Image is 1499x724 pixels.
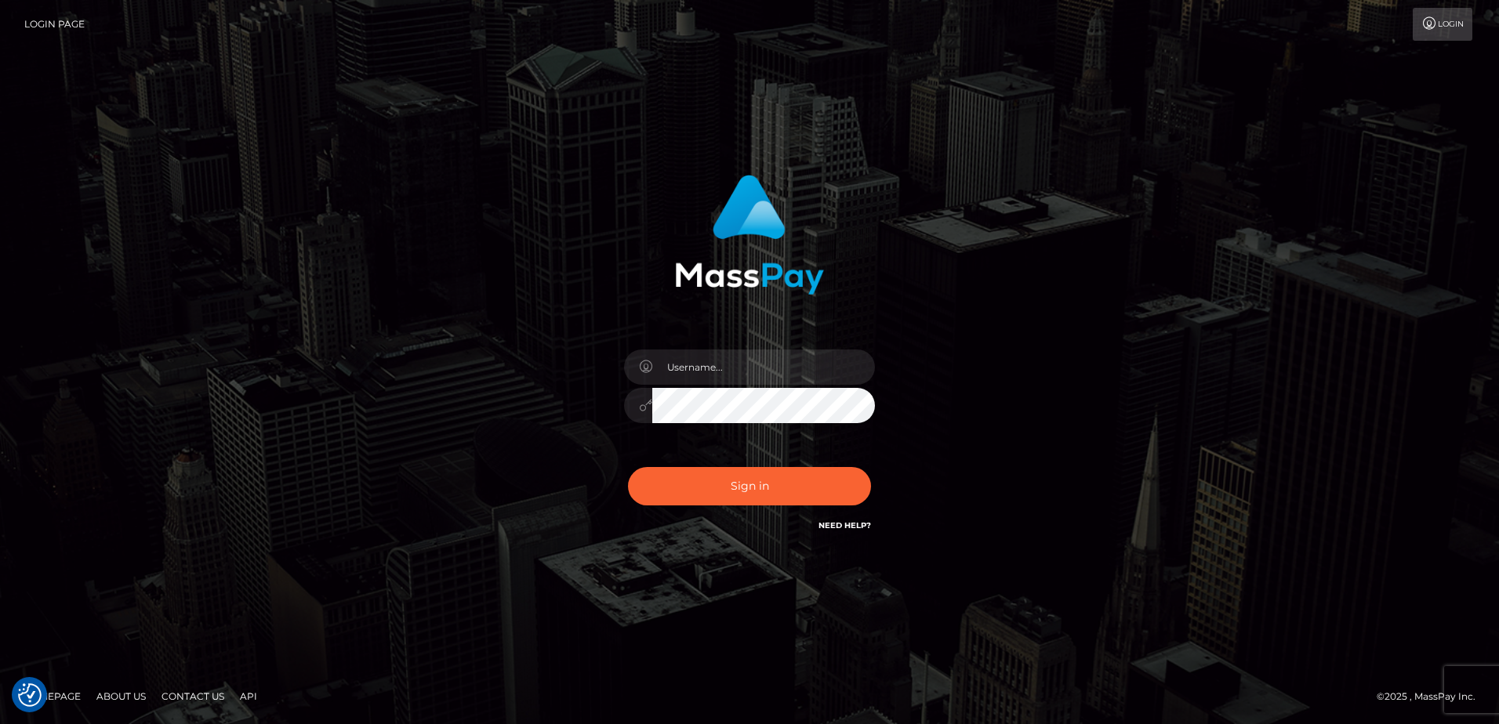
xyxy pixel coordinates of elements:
[628,467,871,505] button: Sign in
[1377,688,1487,705] div: © 2025 , MassPay Inc.
[155,684,230,708] a: Contact Us
[675,175,824,295] img: MassPay Login
[18,683,42,707] img: Revisit consent button
[818,520,871,530] a: Need Help?
[234,684,263,708] a: API
[17,684,87,708] a: Homepage
[18,683,42,707] button: Consent Preferences
[90,684,152,708] a: About Us
[652,349,875,385] input: Username...
[24,8,85,41] a: Login Page
[1413,8,1472,41] a: Login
